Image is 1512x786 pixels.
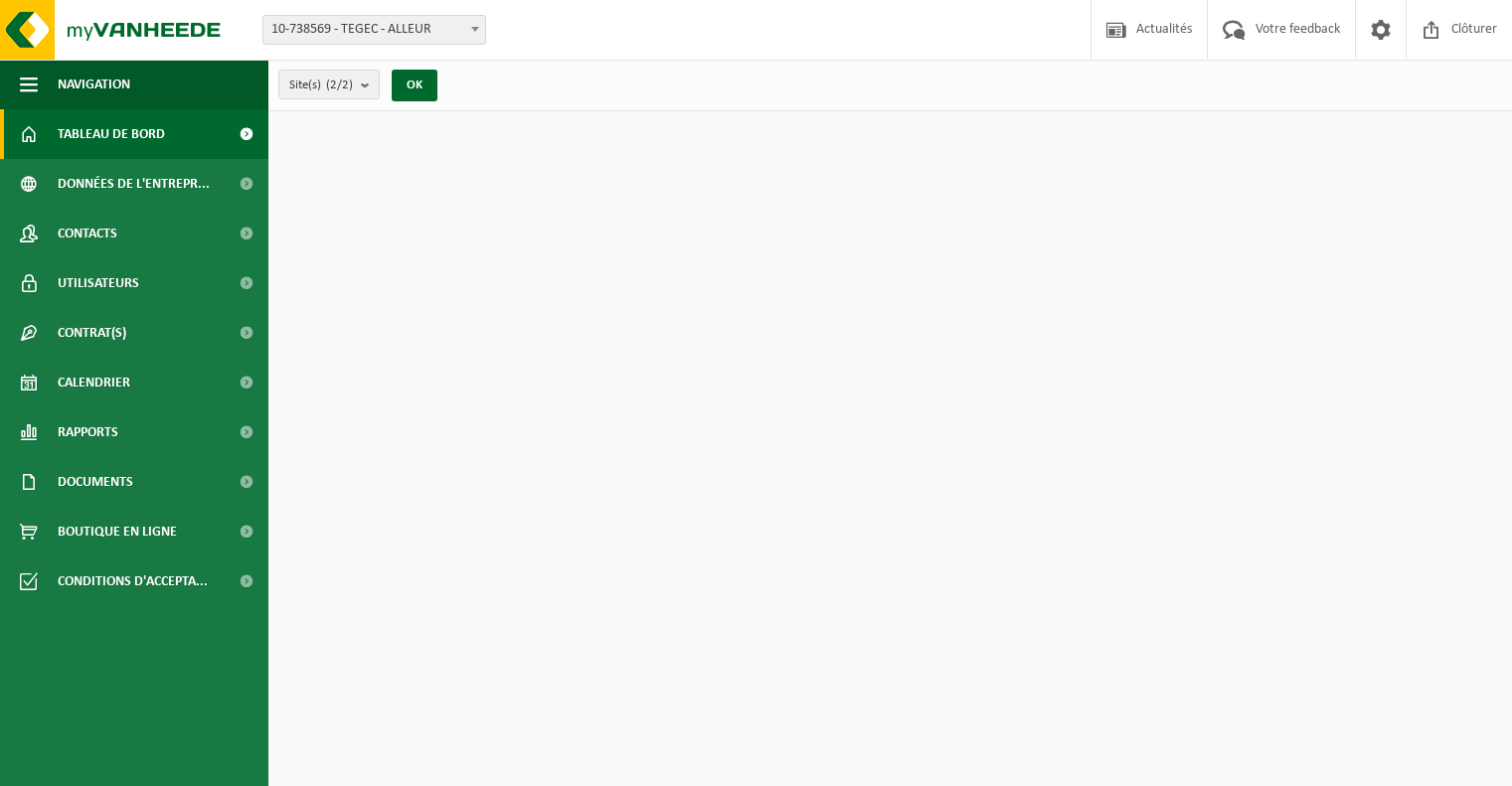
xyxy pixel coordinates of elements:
span: 10-738569 - TEGEC - ALLEUR [262,15,486,45]
button: OK [392,70,437,101]
span: Contrat(s) [58,308,126,358]
span: Données de l'entrepr... [58,159,210,209]
button: Site(s)(2/2) [278,70,380,99]
count: (2/2) [326,79,353,91]
span: Boutique en ligne [58,507,177,556]
span: Site(s) [289,71,353,100]
span: Calendrier [58,358,130,407]
span: Contacts [58,209,117,258]
span: 10-738569 - TEGEC - ALLEUR [263,16,485,44]
span: Rapports [58,407,118,457]
span: Navigation [58,60,130,109]
span: Utilisateurs [58,258,139,308]
span: Conditions d'accepta... [58,556,208,606]
span: Tableau de bord [58,109,165,159]
span: Documents [58,457,133,507]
